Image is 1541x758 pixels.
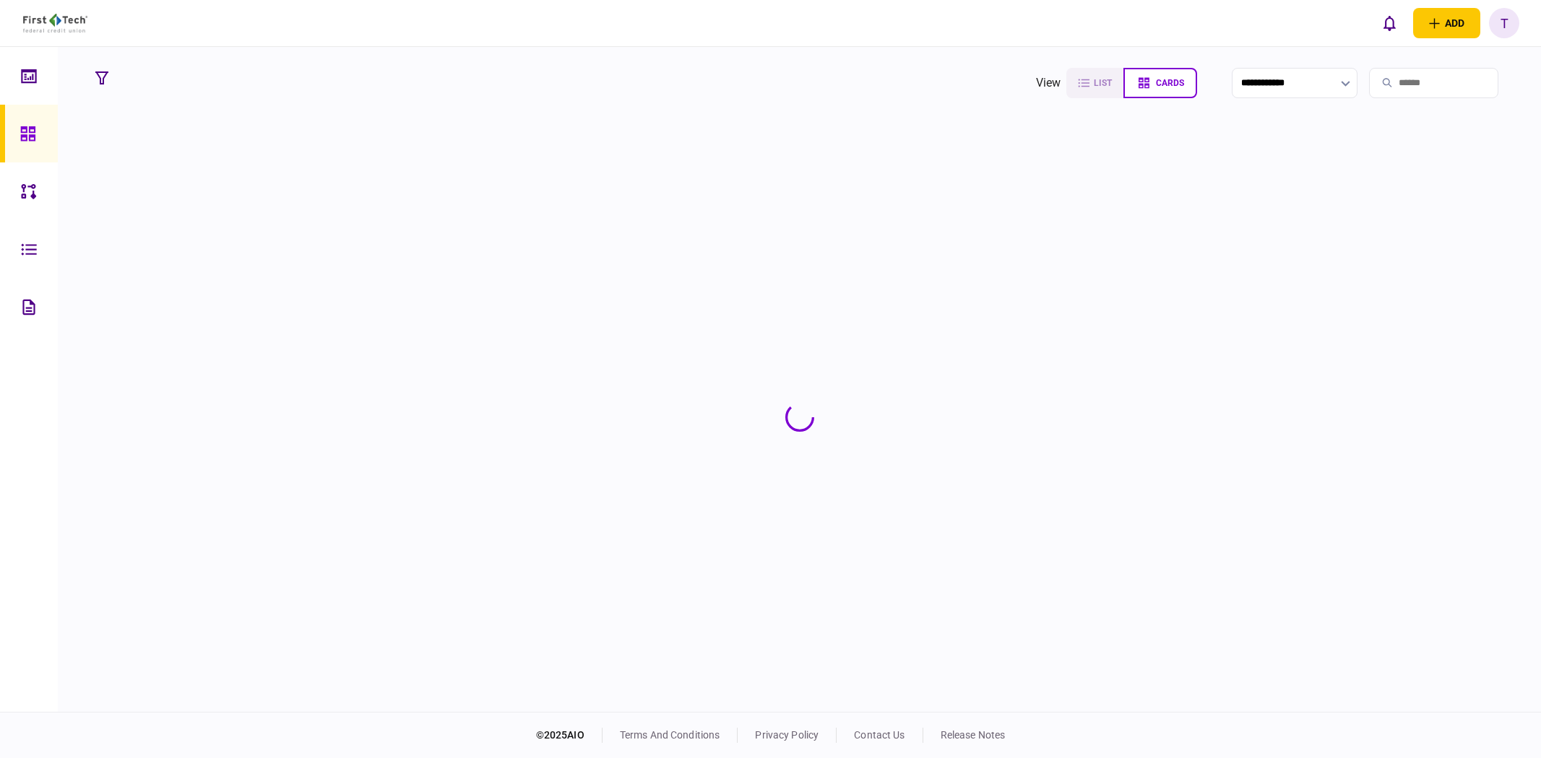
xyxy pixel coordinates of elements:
[23,14,87,32] img: client company logo
[854,729,905,741] a: contact us
[1413,8,1480,38] button: open adding identity options
[941,729,1006,741] a: release notes
[1489,8,1519,38] button: T
[1094,78,1112,88] span: list
[1066,68,1123,98] button: list
[1374,8,1404,38] button: open notifications list
[536,728,603,743] div: © 2025 AIO
[1123,68,1197,98] button: cards
[1156,78,1184,88] span: cards
[1036,74,1061,92] div: view
[755,729,819,741] a: privacy policy
[620,729,720,741] a: terms and conditions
